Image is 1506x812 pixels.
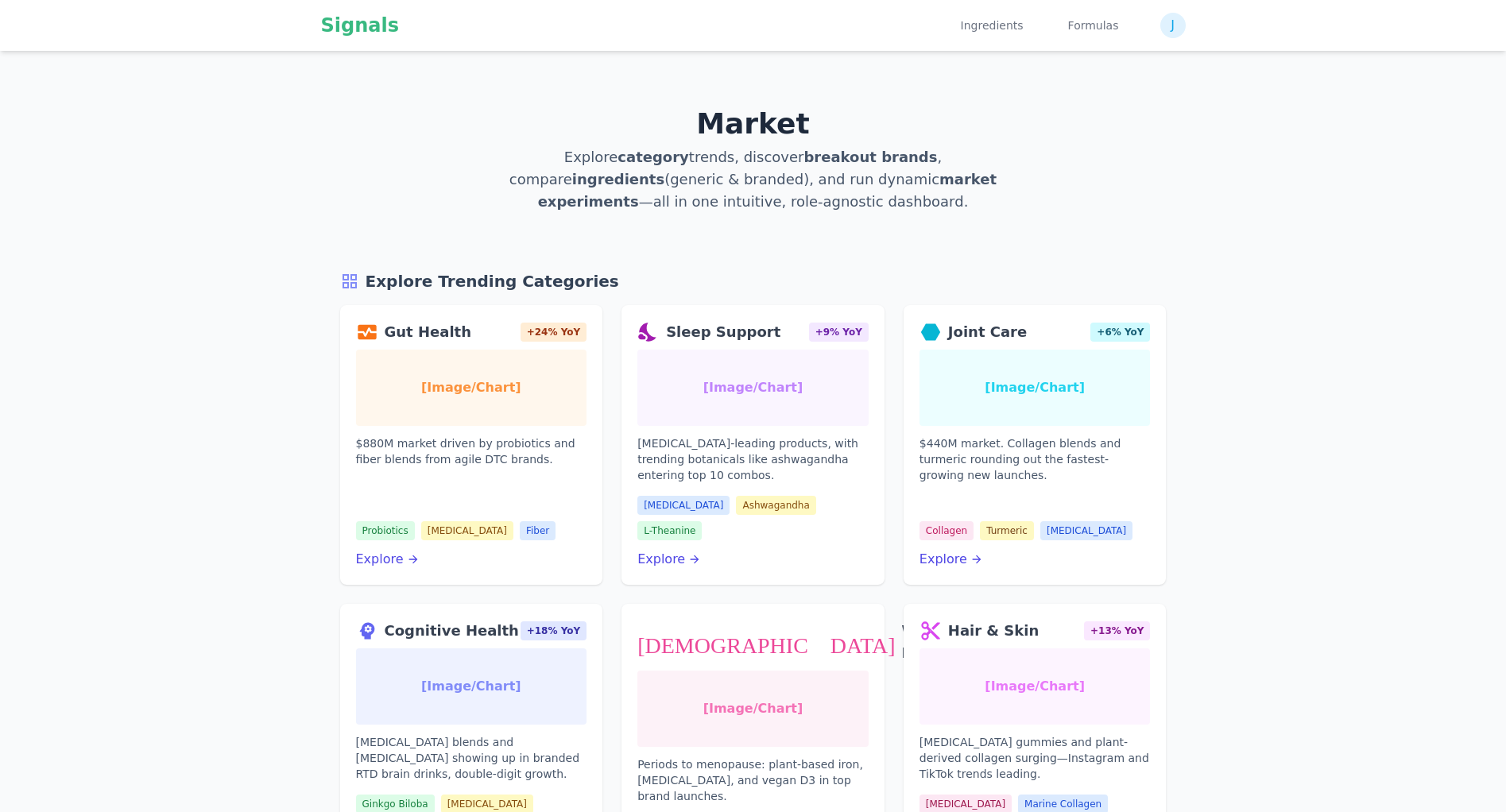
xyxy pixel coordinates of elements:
span: nights_stay [637,321,660,343]
strong: ingredients [572,171,664,188]
p: [MEDICAL_DATA] blends and [MEDICAL_DATA] showing up in branded RTD brain drinks, double-digit gro... [356,734,587,782]
p: [MEDICAL_DATA]-leading products, with trending botanicals like ashwagandha entering top 10 combos. [637,435,869,483]
p: $880M market driven by probiotics and fiber blends from agile DTC brands. [356,435,587,508]
span: arrow_forward [407,553,420,566]
span: hexagon [919,321,942,343]
span: +24% YoY [521,323,587,342]
span: Sleep Support [666,321,809,343]
h2: Explore Trending Categories [340,270,1167,292]
span: Hair & Skin [948,620,1084,642]
span: L-Theanine [637,521,702,540]
span: +6% YoY [1090,323,1150,342]
span: psychology [356,620,378,642]
span: +13% YoY [1084,621,1150,640]
span: content_cut [919,620,942,642]
span: Fiber [520,521,556,540]
span: grid_view [340,272,359,291]
span: Joint Care [948,321,1091,343]
span: arrow_forward [688,553,701,566]
span: [Image/Chart] [703,699,803,718]
span: Probiotics [356,521,415,540]
span: [Image/Chart] [985,677,1085,696]
p: Periods to menopause: plant-based iron, [MEDICAL_DATA], and vegan D3 in top brand launches. [637,756,869,807]
span: [DEMOGRAPHIC_DATA] [637,631,895,653]
span: Ashwagandha [736,496,815,515]
span: Women's Health [902,620,975,664]
span: Turmeric [980,521,1034,540]
a: Explorearrow_forward [356,550,587,569]
p: Explore trends, discover , compare (generic & branded), and run dynamic —all in one intuitive, ro... [486,146,1020,213]
span: Cognitive Health [385,620,521,642]
span: [Image/Chart] [703,378,803,397]
span: [MEDICAL_DATA] [1040,521,1132,540]
a: Signals [321,13,399,38]
span: [MEDICAL_DATA] [637,496,730,515]
strong: breakout brands [803,149,937,165]
a: Ingredients [951,11,1033,40]
span: [Image/Chart] [421,378,521,397]
span: monitor_heart [356,321,378,343]
span: +9% YoY [809,323,869,342]
button: J [1160,13,1186,38]
a: Explorearrow_forward [919,550,1151,569]
span: arrow_forward [970,553,983,566]
span: [MEDICAL_DATA] [421,521,513,540]
a: Explorearrow_forward [637,550,869,569]
span: [Image/Chart] [421,677,521,696]
span: Gut Health [385,321,521,343]
h1: Market [340,108,1167,140]
span: [Image/Chart] [985,378,1085,397]
a: Formulas [1059,11,1129,40]
p: [MEDICAL_DATA] gummies and plant-derived collagen surging—Instagram and TikTok trends leading. [919,734,1151,782]
span: +18% YoY [521,621,587,640]
span: Collagen [919,521,974,540]
p: $440M market. Collagen blends and turmeric rounding out the fastest-growing new launches. [919,435,1151,508]
strong: category [617,149,689,165]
